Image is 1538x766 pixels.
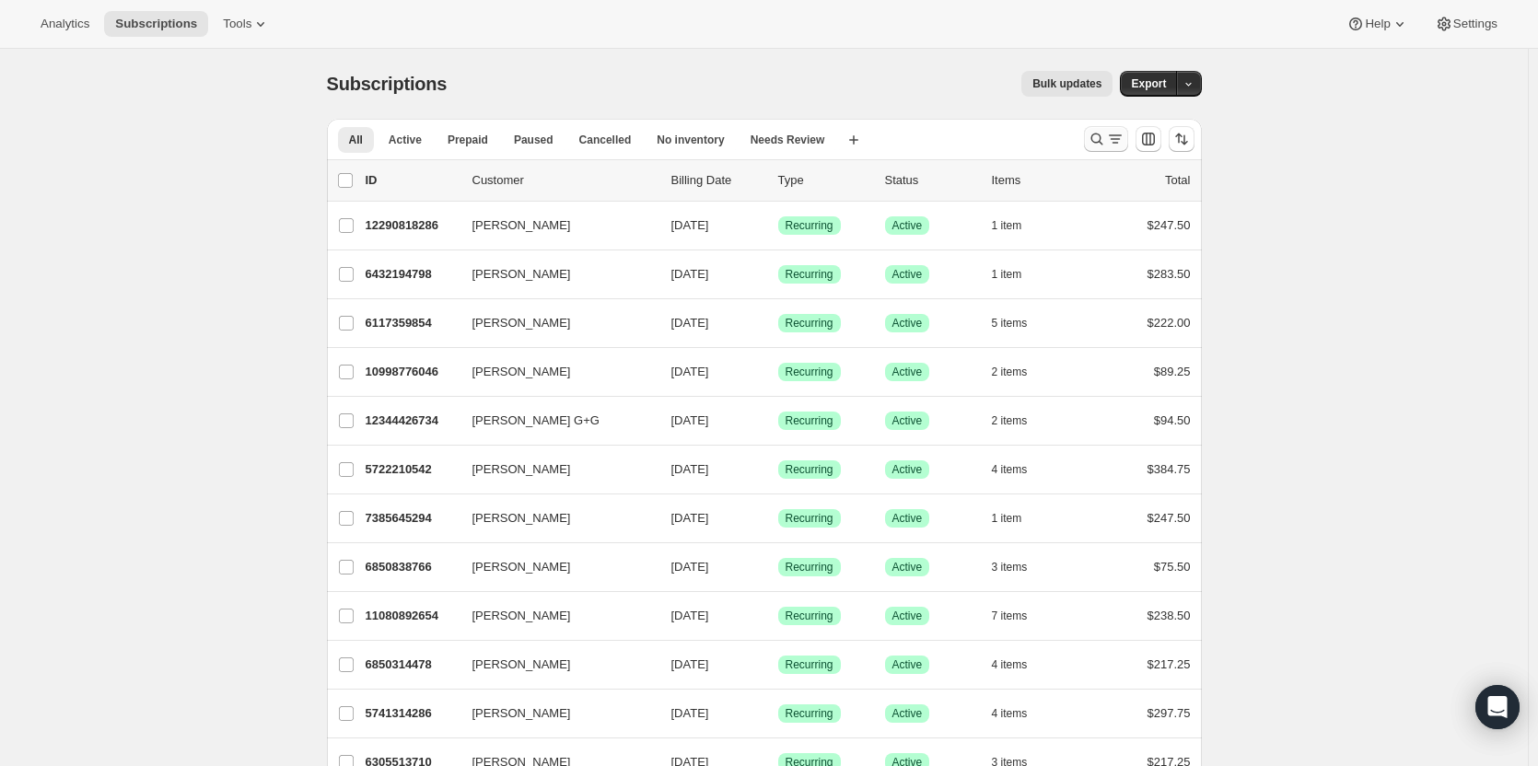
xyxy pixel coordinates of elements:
[115,17,197,31] span: Subscriptions
[41,17,89,31] span: Analytics
[992,706,1028,721] span: 4 items
[992,701,1048,726] button: 4 items
[366,412,458,430] p: 12344426734
[327,74,448,94] span: Subscriptions
[1148,657,1191,671] span: $217.25
[472,171,657,190] p: Customer
[786,365,833,379] span: Recurring
[1084,126,1128,152] button: Search and filter results
[992,213,1043,238] button: 1 item
[472,704,571,723] span: [PERSON_NAME]
[366,265,458,284] p: 6432194798
[1148,511,1191,525] span: $247.50
[1136,126,1161,152] button: Customize table column order and visibility
[892,413,923,428] span: Active
[892,657,923,672] span: Active
[892,706,923,721] span: Active
[212,11,281,37] button: Tools
[992,267,1022,282] span: 1 item
[448,133,488,147] span: Prepaid
[461,406,646,435] button: [PERSON_NAME] G+G
[1120,71,1177,97] button: Export
[461,601,646,631] button: [PERSON_NAME]
[366,310,1191,336] div: 6117359854[PERSON_NAME][DATE]SuccessRecurringSuccessActive5 items$222.00
[366,171,458,190] p: ID
[671,706,709,720] span: [DATE]
[461,650,646,679] button: [PERSON_NAME]
[472,216,571,235] span: [PERSON_NAME]
[472,265,571,284] span: [PERSON_NAME]
[1021,71,1113,97] button: Bulk updates
[992,359,1048,385] button: 2 items
[892,267,923,282] span: Active
[671,316,709,330] span: [DATE]
[992,505,1043,531] button: 1 item
[366,408,1191,434] div: 12344426734[PERSON_NAME] G+G[DATE]SuccessRecurringSuccessActive2 items$94.50
[671,511,709,525] span: [DATE]
[1169,126,1194,152] button: Sort the results
[1148,706,1191,720] span: $297.75
[366,261,1191,287] div: 6432194798[PERSON_NAME][DATE]SuccessRecurringSuccessActive1 item$283.50
[992,554,1048,580] button: 3 items
[786,609,833,623] span: Recurring
[366,558,458,576] p: 6850838766
[992,652,1048,678] button: 4 items
[786,218,833,233] span: Recurring
[366,652,1191,678] div: 6850314478[PERSON_NAME][DATE]SuccessRecurringSuccessActive4 items$217.25
[1148,316,1191,330] span: $222.00
[461,455,646,484] button: [PERSON_NAME]
[472,509,571,528] span: [PERSON_NAME]
[786,706,833,721] span: Recurring
[1365,17,1390,31] span: Help
[992,218,1022,233] span: 1 item
[461,552,646,582] button: [PERSON_NAME]
[892,511,923,526] span: Active
[992,261,1043,287] button: 1 item
[786,316,833,331] span: Recurring
[892,560,923,574] span: Active
[786,657,833,672] span: Recurring
[1453,17,1497,31] span: Settings
[461,308,646,338] button: [PERSON_NAME]
[1032,76,1101,91] span: Bulk updates
[366,216,458,235] p: 12290818286
[892,316,923,331] span: Active
[671,365,709,378] span: [DATE]
[472,607,571,625] span: [PERSON_NAME]
[992,365,1028,379] span: 2 items
[992,316,1028,331] span: 5 items
[366,554,1191,580] div: 6850838766[PERSON_NAME][DATE]SuccessRecurringSuccessActive3 items$75.50
[461,699,646,728] button: [PERSON_NAME]
[1335,11,1419,37] button: Help
[671,171,763,190] p: Billing Date
[839,127,868,153] button: Create new view
[671,413,709,427] span: [DATE]
[461,260,646,289] button: [PERSON_NAME]
[366,607,458,625] p: 11080892654
[472,412,600,430] span: [PERSON_NAME] G+G
[1154,365,1191,378] span: $89.25
[223,17,251,31] span: Tools
[366,505,1191,531] div: 7385645294[PERSON_NAME][DATE]SuccessRecurringSuccessActive1 item$247.50
[389,133,422,147] span: Active
[366,603,1191,629] div: 11080892654[PERSON_NAME][DATE]SuccessRecurringSuccessActive7 items$238.50
[657,133,724,147] span: No inventory
[1131,76,1166,91] span: Export
[786,267,833,282] span: Recurring
[992,310,1048,336] button: 5 items
[472,558,571,576] span: [PERSON_NAME]
[671,560,709,574] span: [DATE]
[366,363,458,381] p: 10998776046
[29,11,100,37] button: Analytics
[579,133,632,147] span: Cancelled
[671,462,709,476] span: [DATE]
[366,509,458,528] p: 7385645294
[461,357,646,387] button: [PERSON_NAME]
[1154,413,1191,427] span: $94.50
[992,408,1048,434] button: 2 items
[671,657,709,671] span: [DATE]
[366,704,458,723] p: 5741314286
[1148,462,1191,476] span: $384.75
[786,413,833,428] span: Recurring
[671,218,709,232] span: [DATE]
